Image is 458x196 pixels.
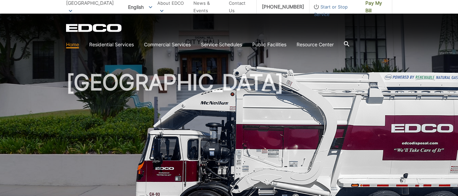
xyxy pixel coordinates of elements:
[66,24,123,32] a: EDCD logo. Return to the homepage.
[89,41,134,48] a: Residential Services
[123,1,157,13] span: English
[297,41,334,48] a: Resource Center
[144,41,191,48] a: Commercial Services
[66,41,79,48] a: Home
[201,41,242,48] a: Service Schedules
[252,41,286,48] a: Public Facilities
